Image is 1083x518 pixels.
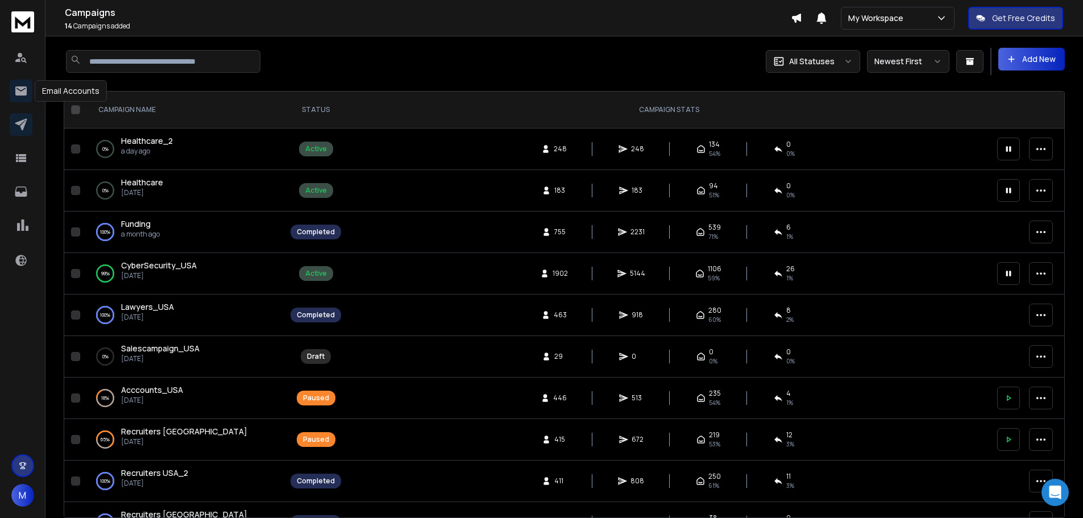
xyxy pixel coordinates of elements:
[709,398,720,407] span: 54 %
[85,170,284,212] td: 0%Healthcare[DATE]
[786,315,794,324] span: 2 %
[121,426,247,437] a: Recruiters [GEOGRAPHIC_DATA]
[121,218,151,229] span: Funding
[632,352,643,361] span: 0
[968,7,1063,30] button: Get Free Credits
[786,398,793,407] span: 1 %
[708,472,721,481] span: 250
[121,271,197,280] p: [DATE]
[11,11,34,32] img: logo
[786,232,793,241] span: 1 %
[632,435,644,444] span: 672
[632,186,643,195] span: 183
[65,6,791,19] h1: Campaigns
[709,357,717,366] span: 0%
[709,389,721,398] span: 235
[305,269,327,278] div: Active
[867,50,949,73] button: Newest First
[121,230,160,239] p: a month ago
[786,481,794,490] span: 3 %
[786,273,793,283] span: 1 %
[121,343,200,354] a: Salescampaign_USA
[100,309,110,321] p: 100 %
[709,140,720,149] span: 134
[786,264,795,273] span: 26
[709,347,713,357] span: 0
[303,435,329,444] div: Paused
[786,149,795,158] span: 0 %
[632,310,643,320] span: 918
[121,467,188,479] a: Recruiters USA_2
[102,185,109,196] p: 0 %
[786,440,794,449] span: 3 %
[121,396,183,405] p: [DATE]
[121,384,183,396] a: Acccounts_USA
[65,22,791,31] p: Campaigns added
[1041,479,1069,506] div: Open Intercom Messenger
[101,392,109,404] p: 18 %
[85,129,284,170] td: 0%Healthcare_2a day ago
[630,476,644,486] span: 808
[789,56,835,67] p: All Statuses
[85,253,284,295] td: 99%CyberSecurity_USA[DATE]
[102,143,109,155] p: 0 %
[121,313,174,322] p: [DATE]
[786,140,791,149] span: 0
[786,357,795,366] span: 0%
[65,21,72,31] span: 14
[121,467,188,478] span: Recruiters USA_2
[85,295,284,336] td: 100%Lawyers_USA[DATE]
[554,476,566,486] span: 411
[786,430,792,440] span: 12
[786,347,791,357] span: 0
[121,384,183,395] span: Acccounts_USA
[708,273,720,283] span: 59 %
[307,352,325,361] div: Draft
[631,144,644,154] span: 248
[121,188,163,197] p: [DATE]
[100,226,110,238] p: 100 %
[709,149,720,158] span: 54 %
[630,269,645,278] span: 5144
[85,419,284,461] td: 65%Recruiters [GEOGRAPHIC_DATA][DATE]
[554,310,567,320] span: 463
[709,430,720,440] span: 219
[11,484,34,507] button: M
[554,186,566,195] span: 183
[992,13,1055,24] p: Get Free Credits
[102,351,109,362] p: 0 %
[786,190,795,200] span: 0 %
[554,435,566,444] span: 415
[709,190,719,200] span: 51 %
[786,389,791,398] span: 4
[121,301,174,313] a: Lawyers_USA
[85,212,284,253] td: 100%Fundinga month ago
[554,144,567,154] span: 248
[85,378,284,419] td: 18%Acccounts_USA[DATE]
[121,135,173,146] span: Healthcare_2
[305,144,327,154] div: Active
[85,461,284,502] td: 100%Recruiters USA_2[DATE]
[786,306,791,315] span: 8
[121,177,163,188] a: Healthcare
[553,269,568,278] span: 1902
[630,227,645,237] span: 2231
[121,301,174,312] span: Lawyers_USA
[554,352,566,361] span: 29
[708,223,721,232] span: 539
[632,393,643,403] span: 513
[708,306,721,315] span: 280
[121,260,197,271] a: CyberSecurity_USA
[303,393,329,403] div: Paused
[708,315,721,324] span: 60 %
[121,147,173,156] p: a day ago
[35,80,107,102] div: Email Accounts
[305,186,327,195] div: Active
[101,268,110,279] p: 99 %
